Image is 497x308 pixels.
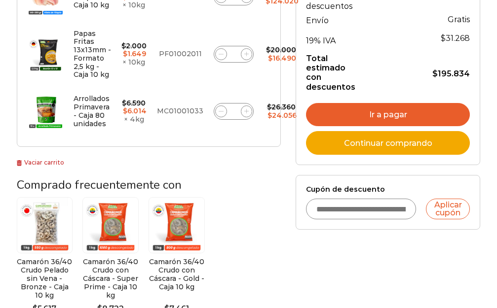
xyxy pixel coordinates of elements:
span: $ [121,41,126,50]
span: Comprado frecuentemente con [17,177,182,193]
th: Total estimado con descuentos [306,48,361,92]
input: Product quantity [227,47,241,61]
td: × 10kg [116,23,152,86]
td: MC01001033 [152,86,209,137]
span: $ [266,45,270,54]
span: $ [123,106,127,115]
bdi: 16.490 [268,54,296,63]
bdi: 6.014 [123,106,147,115]
a: Ir a pagar [306,103,470,127]
input: Product quantity [227,104,241,118]
td: PF01002011 [152,23,209,86]
strong: Gratis [448,15,470,24]
a: Arrollados Primavera - Caja 80 unidades [74,94,110,128]
a: Papas Fritas 13x13mm - Formato 2,5 kg - Caja 10 kg [74,29,111,79]
span: $ [267,103,271,111]
th: 19% IVA [306,28,361,48]
bdi: 195.834 [432,69,470,78]
span: $ [432,69,438,78]
a: Vaciar carrito [17,159,65,166]
h2: Camarón 36/40 Crudo Pelado sin Vena - Bronze - Caja 10 kg [17,258,73,299]
span: $ [122,99,126,107]
bdi: 6.590 [122,99,146,107]
label: Cupón de descuento [306,185,470,194]
span: $ [123,49,127,58]
bdi: 1.649 [123,49,146,58]
button: Aplicar cupón [426,199,470,219]
bdi: 20.000 [266,45,296,54]
span: 31.268 [441,34,470,43]
h2: Camarón 36/40 Crudo con Cáscara - Super Prime - Caja 10 kg [82,258,139,299]
h2: Camarón 36/40 Crudo con Cáscara - Gold - Caja 10 kg [149,258,205,291]
span: $ [268,54,272,63]
td: × 4kg [116,86,152,137]
bdi: 24.056 [268,111,297,120]
bdi: 2.000 [121,41,147,50]
span: $ [268,111,272,120]
span: $ [441,34,446,43]
a: Continuar comprando [306,131,470,155]
bdi: 26.360 [267,103,296,111]
th: Envío [306,11,361,29]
